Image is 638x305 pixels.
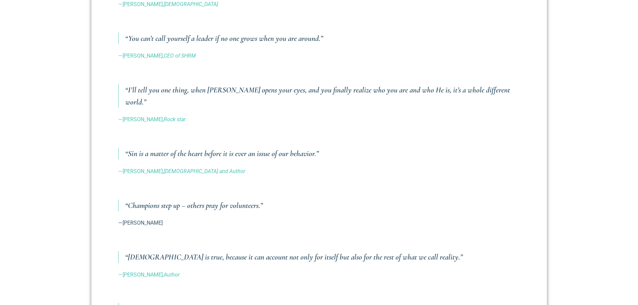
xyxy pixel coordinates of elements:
em: Author [164,272,180,278]
h3: “[DEMOGRAPHIC_DATA] is true, because it can account not only for itself but also for the rest of ... [125,251,520,263]
h3: “I’ll tell you one thing, when [PERSON_NAME] opens your eyes, and you finally realize who you are... [125,84,520,107]
h3: “Sin is a matter of the heart before it is ever an issue of our behavior.” [125,148,520,159]
h3: “Champions step up – others pray for volunteers.” [125,200,520,211]
em: CEO of SHRM [164,53,196,59]
em: [DEMOGRAPHIC_DATA] and Author [164,168,245,174]
a: —[PERSON_NAME],[DEMOGRAPHIC_DATA] and Author [118,168,245,174]
a: —[PERSON_NAME],CEO of SHRM [118,53,196,59]
a: —[PERSON_NAME],Rock star [118,116,186,123]
em: [DEMOGRAPHIC_DATA] [164,1,218,7]
em: Rock star [164,116,186,123]
h3: “You can’t call yourself a leader if no one grows when you are around.” [125,32,520,44]
p: —[PERSON_NAME] [118,219,520,227]
a: ­—[PERSON_NAME],[DEMOGRAPHIC_DATA] [118,1,218,7]
a: —[PERSON_NAME],Author [118,272,180,278]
